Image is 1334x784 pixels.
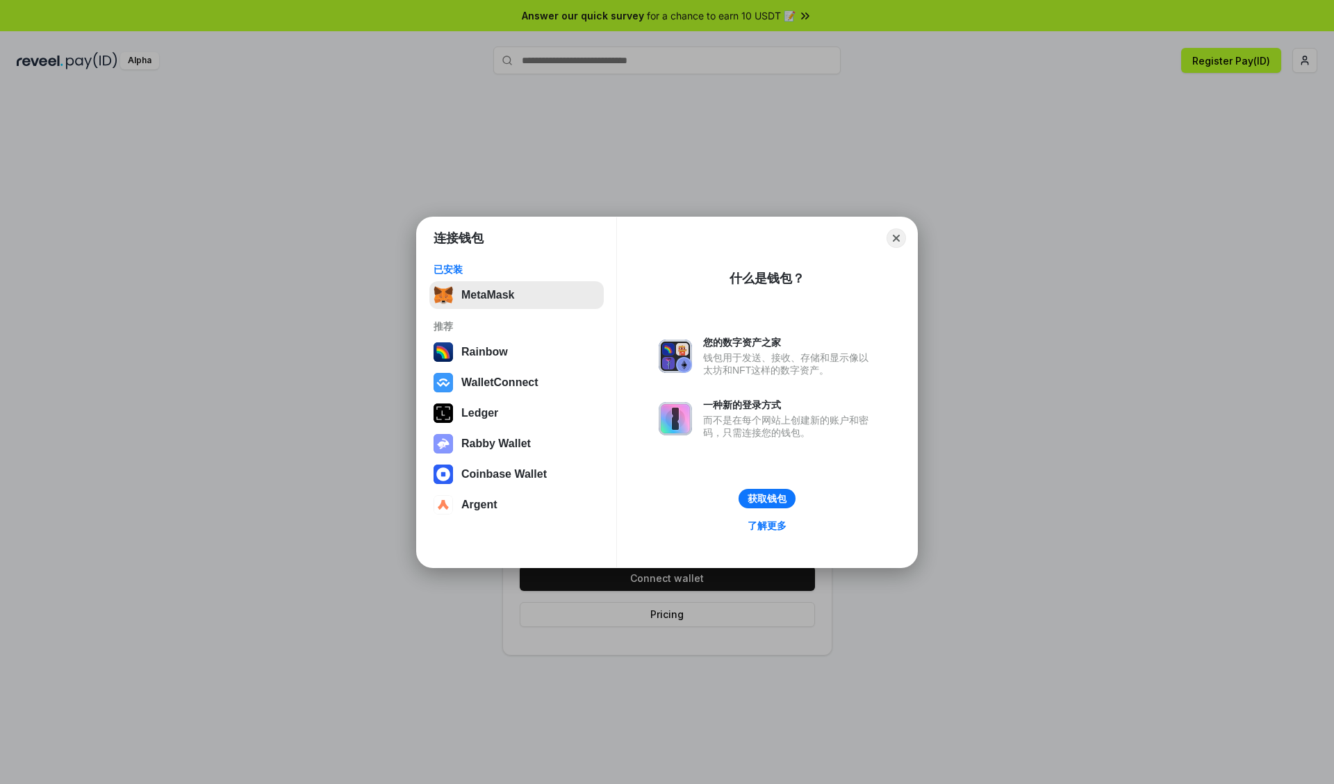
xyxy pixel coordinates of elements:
[461,437,531,450] div: Rabby Wallet
[461,407,498,419] div: Ledger
[748,519,787,532] div: 了解更多
[429,399,604,427] button: Ledger
[739,489,796,508] button: 获取钱包
[461,289,514,301] div: MetaMask
[434,495,453,515] img: svg+xml,%3Csvg%20width%3D%2228%22%20height%3D%2228%22%20viewBox%3D%220%200%2028%2028%22%20fill%3D...
[887,228,906,248] button: Close
[434,263,600,276] div: 已安装
[703,336,875,349] div: 您的数字资产之家
[461,499,497,511] div: Argent
[461,468,547,481] div: Coinbase Wallet
[461,376,538,389] div: WalletConnect
[429,338,604,366] button: Rainbow
[434,373,453,392] img: svg+xml,%3Csvg%20width%3D%2228%22%20height%3D%2228%22%20viewBox%3D%220%200%2028%2028%22%20fill%3D...
[434,230,484,247] h1: 连接钱包
[703,414,875,439] div: 而不是在每个网站上创建新的账户和密码，只需连接您的钱包。
[434,403,453,423] img: svg+xml,%3Csvg%20xmlns%3D%22http%3A%2F%2Fwww.w3.org%2F2000%2Fsvg%22%20width%3D%2228%22%20height%3...
[748,492,787,505] div: 获取钱包
[730,270,805,287] div: 什么是钱包？
[434,434,453,453] img: svg+xml,%3Csvg%20xmlns%3D%22http%3A%2F%2Fwww.w3.org%2F2000%2Fsvg%22%20fill%3D%22none%22%20viewBox...
[659,402,692,435] img: svg+xml,%3Csvg%20xmlns%3D%22http%3A%2F%2Fwww.w3.org%2F2000%2Fsvg%22%20fill%3D%22none%22%20viewBox...
[461,346,508,358] div: Rainbow
[429,281,604,309] button: MetaMask
[434,320,600,333] div: 推荐
[434,465,453,484] img: svg+xml,%3Csvg%20width%3D%2228%22%20height%3D%2228%22%20viewBox%3D%220%200%2028%2028%22%20fill%3D...
[429,369,604,397] button: WalletConnect
[703,399,875,411] div: 一种新的登录方式
[739,517,795,535] a: 了解更多
[429,491,604,519] button: Argent
[703,351,875,376] div: 钱包用于发送、接收、存储和显示像以太坊和NFT这样的数字资产。
[429,460,604,488] button: Coinbase Wallet
[434,285,453,305] img: svg+xml,%3Csvg%20fill%3D%22none%22%20height%3D%2233%22%20viewBox%3D%220%200%2035%2033%22%20width%...
[659,340,692,373] img: svg+xml,%3Csvg%20xmlns%3D%22http%3A%2F%2Fwww.w3.org%2F2000%2Fsvg%22%20fill%3D%22none%22%20viewBox...
[434,342,453,362] img: svg+xml,%3Csvg%20width%3D%22120%22%20height%3D%22120%22%20viewBox%3D%220%200%20120%20120%22%20fil...
[429,430,604,458] button: Rabby Wallet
